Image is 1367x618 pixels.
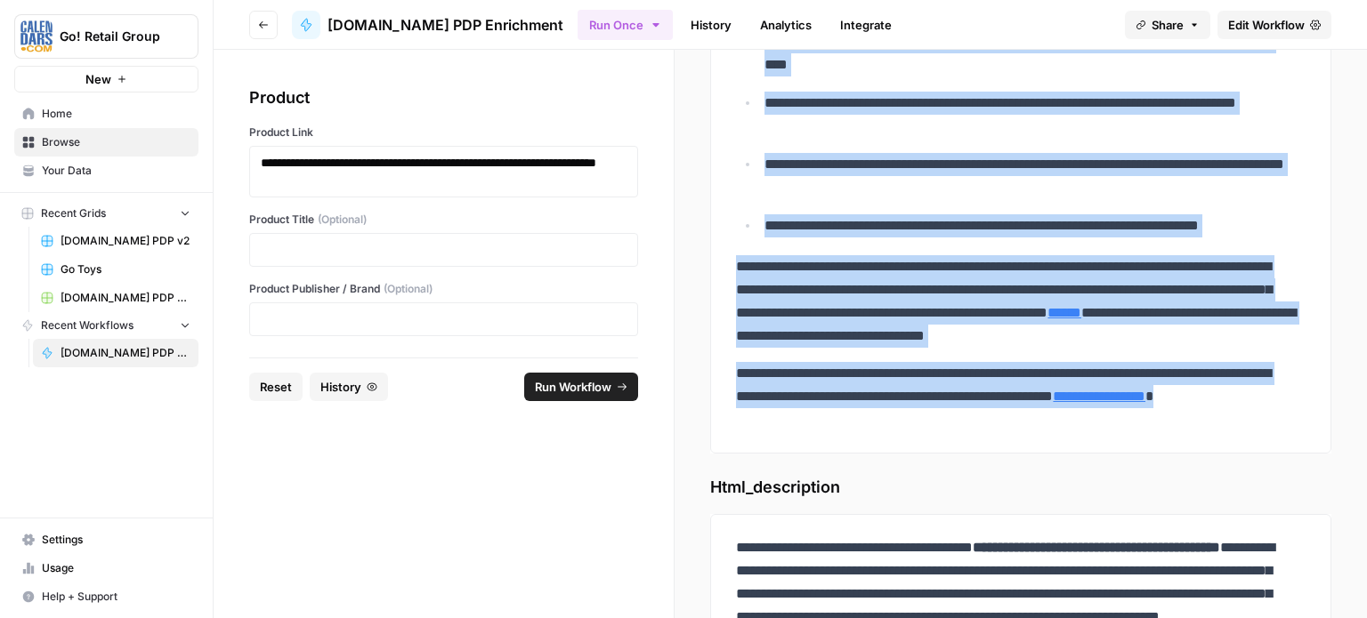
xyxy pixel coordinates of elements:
span: Go! Retail Group [60,28,167,45]
span: (Optional) [384,281,433,297]
span: Html_description [710,475,1331,500]
span: [DOMAIN_NAME] PDP Enrichment [328,14,563,36]
span: Settings [42,532,190,548]
span: Edit Workflow [1228,16,1305,34]
span: [DOMAIN_NAME] PDP Enrichment [61,345,190,361]
a: [DOMAIN_NAME] PDP Enrichment [33,339,198,367]
span: Share [1152,16,1184,34]
div: Product [249,85,638,110]
a: [DOMAIN_NAME] PDP Enrichment Grid [33,284,198,312]
a: [DOMAIN_NAME] PDP v2 [33,227,198,255]
span: New [85,70,111,88]
span: History [320,378,361,396]
span: (Optional) [318,212,367,228]
a: Usage [14,554,198,582]
span: Recent Grids [41,205,106,221]
button: Share [1125,11,1210,39]
span: [DOMAIN_NAME] PDP v2 [61,233,190,249]
button: Recent Grids [14,200,198,227]
button: Recent Workflows [14,312,198,339]
img: Go! Retail Group Logo [20,20,53,52]
label: Product Link [249,124,638,140]
a: Your Data [14,157,198,185]
span: Go Toys [61,261,190,277]
button: Run Once [578,10,673,40]
span: Browse [42,134,190,150]
button: Reset [249,373,303,401]
button: History [310,373,388,401]
span: Your Data [42,163,190,179]
a: History [680,11,742,39]
a: Settings [14,526,198,554]
button: Workspace: Go! Retail Group [14,14,198,59]
span: [DOMAIN_NAME] PDP Enrichment Grid [61,290,190,306]
span: Usage [42,560,190,576]
a: Browse [14,128,198,157]
label: Product Publisher / Brand [249,281,638,297]
button: New [14,66,198,92]
a: Analytics [749,11,822,39]
span: Reset [260,378,292,396]
a: Edit Workflow [1217,11,1331,39]
span: Recent Workflows [41,317,133,333]
button: Help + Support [14,582,198,611]
button: Run Workflow [524,373,638,401]
span: Help + Support [42,589,190,605]
a: Go Toys [33,255,198,284]
a: Home [14,100,198,128]
span: Home [42,106,190,122]
a: Integrate [829,11,902,39]
a: [DOMAIN_NAME] PDP Enrichment [292,11,563,39]
span: Run Workflow [535,378,611,396]
label: Product Title [249,212,638,228]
